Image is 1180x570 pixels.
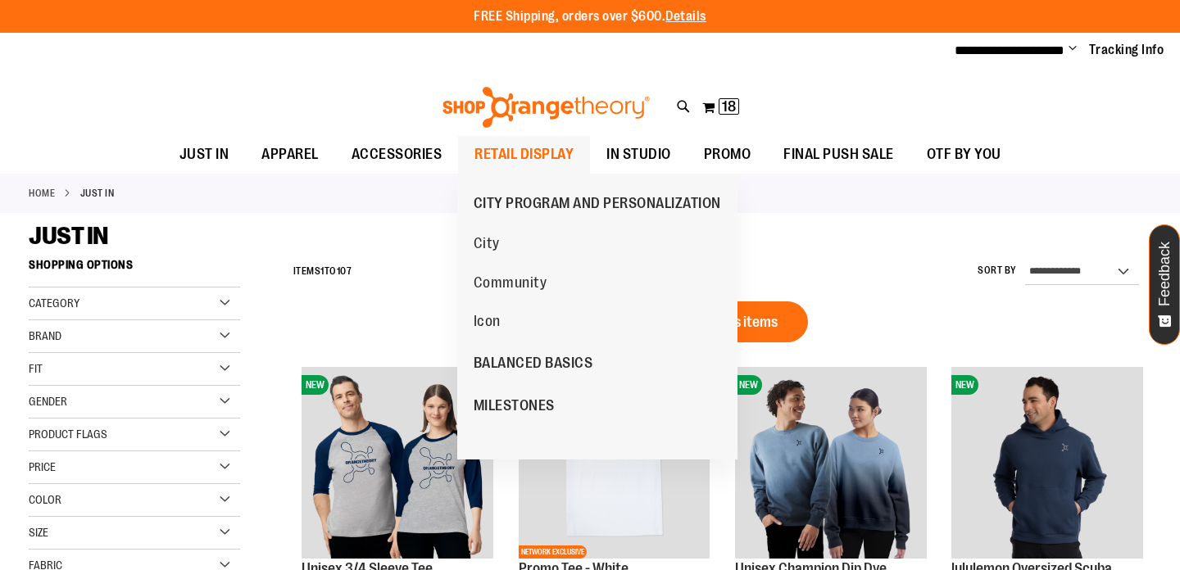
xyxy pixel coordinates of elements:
strong: Shopping Options [29,251,240,287]
span: JUST IN [179,136,229,173]
span: NETWORK EXCLUSIVE [519,545,587,559]
span: 107 [337,265,352,277]
span: CITY PROGRAM AND PERSONALIZATION [474,195,721,215]
span: APPAREL [261,136,319,173]
span: NEW [951,375,978,395]
span: Color [29,493,61,506]
a: FINAL PUSH SALE [767,136,910,174]
a: MILESTONES [457,384,571,427]
a: Home [29,186,55,201]
strong: JUST IN [80,186,115,201]
label: Sort By [978,264,1017,278]
span: 18 [722,98,736,115]
span: Feedback [1157,242,1173,306]
span: FINAL PUSH SALE [783,136,894,173]
a: OTF BY YOU [910,136,1018,174]
a: IN STUDIO [590,136,688,174]
span: JUST IN [29,222,108,250]
span: Price [29,460,56,473]
a: PROMO [688,136,768,174]
a: RETAIL DISPLAY [458,136,590,174]
img: Shop Orangetheory [440,87,652,128]
a: CITY PROGRAM AND PERSONALIZATION [457,182,737,224]
button: Feedback - Show survey [1149,224,1180,345]
span: Gender [29,395,67,408]
span: Size [29,526,48,539]
a: Details [665,9,706,24]
a: Unisex 3/4 Sleeve TeeNEW [302,367,493,561]
a: Unisex Champion Dip Dye CrewneckNEW [735,367,927,561]
span: Community [474,274,547,295]
a: Tracking Info [1089,41,1164,59]
span: 1 [320,265,324,277]
img: Product image for White Promo Tee [519,367,710,559]
span: Category [29,296,79,310]
a: BALANCED BASICS [457,342,610,384]
span: ACCESSORIES [352,136,442,173]
a: APPAREL [245,136,335,174]
span: NEW [735,375,762,395]
img: Unisex 3/4 Sleeve Tee [302,367,493,559]
ul: RETAIL DISPLAY [457,174,737,459]
span: City [474,235,500,256]
span: NEW [302,375,329,395]
img: Unisex Champion Dip Dye Crewneck [735,367,927,559]
a: lululemon Oversized Scuba Fleece HoodieNEW [951,367,1143,561]
span: RETAIL DISPLAY [474,136,574,173]
h2: Items to [293,259,352,284]
a: Product image for White Promo TeeNEWNETWORK EXCLUSIVE [519,367,710,561]
span: OTF BY YOU [927,136,1001,173]
span: Icon [474,313,501,333]
span: BALANCED BASICS [474,355,593,375]
span: Product Flags [29,427,107,441]
p: FREE Shipping, orders over $600. [474,7,706,26]
span: Brand [29,329,61,342]
button: Account menu [1069,42,1077,58]
span: Fit [29,362,43,375]
img: lululemon Oversized Scuba Fleece Hoodie [951,367,1143,559]
span: MILESTONES [474,397,555,418]
a: JUST IN [163,136,246,173]
span: IN STUDIO [606,136,671,173]
span: PROMO [704,136,751,173]
a: ACCESSORIES [335,136,459,174]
